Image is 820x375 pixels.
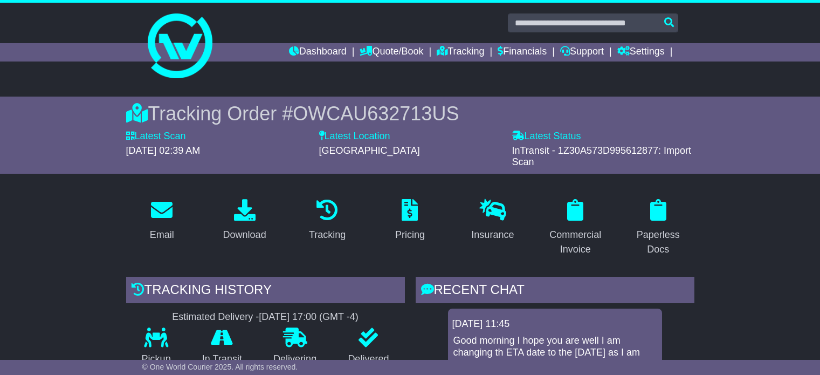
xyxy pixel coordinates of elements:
div: Pricing [395,228,425,242]
div: Paperless Docs [629,228,687,257]
span: [DATE] 02:39 AM [126,145,201,156]
a: Financials [498,43,547,62]
a: Insurance [464,195,521,246]
a: Tracking [302,195,353,246]
div: Commercial Invoice [547,228,604,257]
div: Tracking history [126,277,405,306]
div: Tracking Order # [126,102,694,125]
a: Dashboard [289,43,347,62]
div: Email [150,228,174,242]
span: OWCAU632713US [293,103,459,125]
a: Pricing [388,195,432,246]
div: Estimated Delivery - [126,311,405,323]
div: [DATE] 17:00 (GMT -4) [259,311,358,323]
div: RECENT CHAT [416,277,694,306]
a: Commercial Invoice [540,195,611,261]
a: Quote/Book [360,43,423,62]
a: Tracking [437,43,484,62]
a: Email [143,195,181,246]
p: Delivering [258,353,332,365]
label: Latest Scan [126,131,186,142]
p: In Transit [187,353,258,365]
label: Latest Status [512,131,581,142]
span: © One World Courier 2025. All rights reserved. [142,363,298,371]
div: Tracking [309,228,346,242]
span: InTransit - 1Z30A573D995612877: Import Scan [512,145,692,168]
a: Settings [617,43,665,62]
div: Download [223,228,266,242]
label: Latest Location [319,131,390,142]
span: [GEOGRAPHIC_DATA] [319,145,420,156]
p: Pickup [126,353,187,365]
p: Delivered [332,353,404,365]
div: [DATE] 11:45 [452,318,658,330]
div: Insurance [471,228,514,242]
a: Support [560,43,604,62]
a: Download [216,195,273,246]
a: Paperless Docs [622,195,694,261]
